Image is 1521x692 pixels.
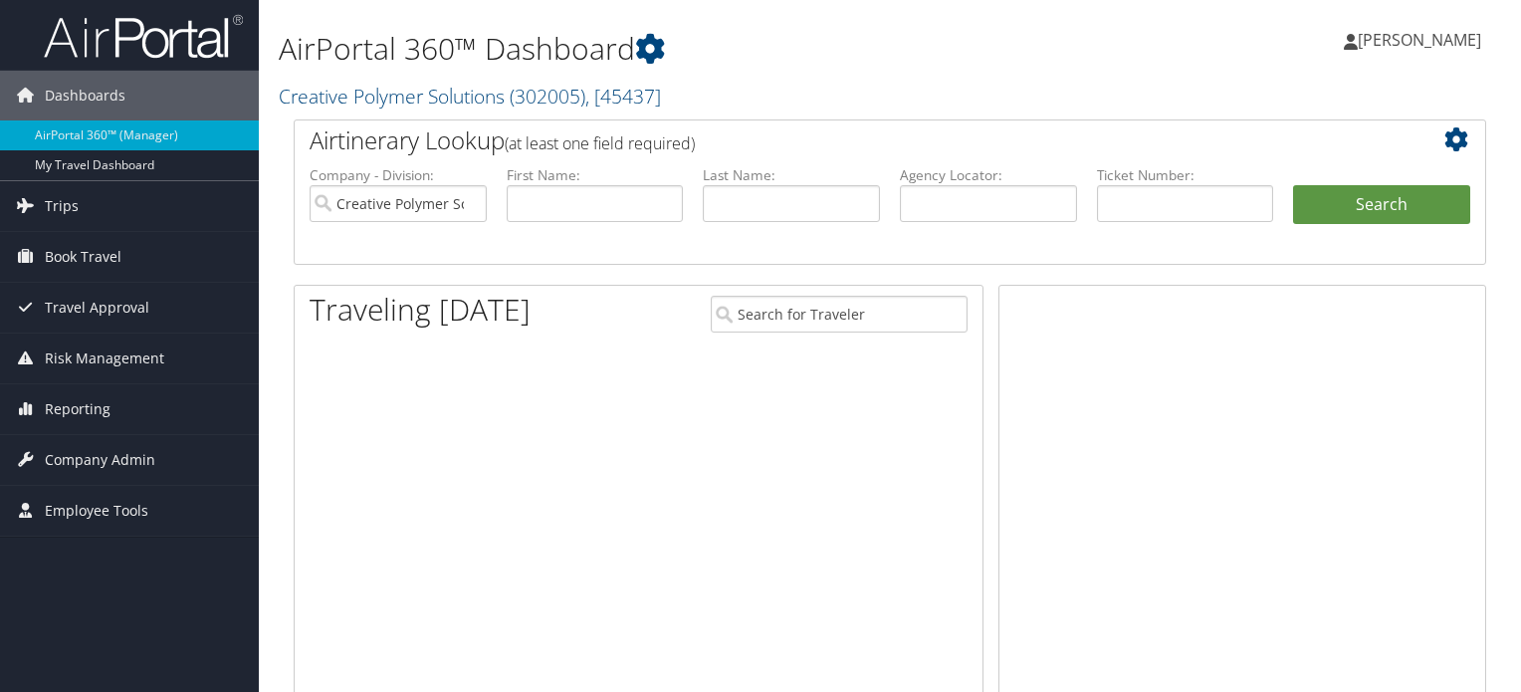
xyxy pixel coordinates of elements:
[45,486,148,536] span: Employee Tools
[45,334,164,383] span: Risk Management
[1358,29,1481,51] span: [PERSON_NAME]
[703,165,880,185] label: Last Name:
[900,165,1077,185] label: Agency Locator:
[45,71,125,120] span: Dashboards
[505,132,695,154] span: (at least one field required)
[507,165,684,185] label: First Name:
[45,384,110,434] span: Reporting
[1293,185,1470,225] button: Search
[585,83,661,110] span: , [ 45437 ]
[711,296,968,333] input: Search for Traveler
[1344,10,1501,70] a: [PERSON_NAME]
[310,289,531,331] h1: Traveling [DATE]
[279,83,661,110] a: Creative Polymer Solutions
[45,283,149,333] span: Travel Approval
[310,165,487,185] label: Company - Division:
[310,123,1371,157] h2: Airtinerary Lookup
[44,13,243,60] img: airportal-logo.png
[1097,165,1274,185] label: Ticket Number:
[45,435,155,485] span: Company Admin
[45,181,79,231] span: Trips
[45,232,121,282] span: Book Travel
[279,28,1094,70] h1: AirPortal 360™ Dashboard
[510,83,585,110] span: ( 302005 )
